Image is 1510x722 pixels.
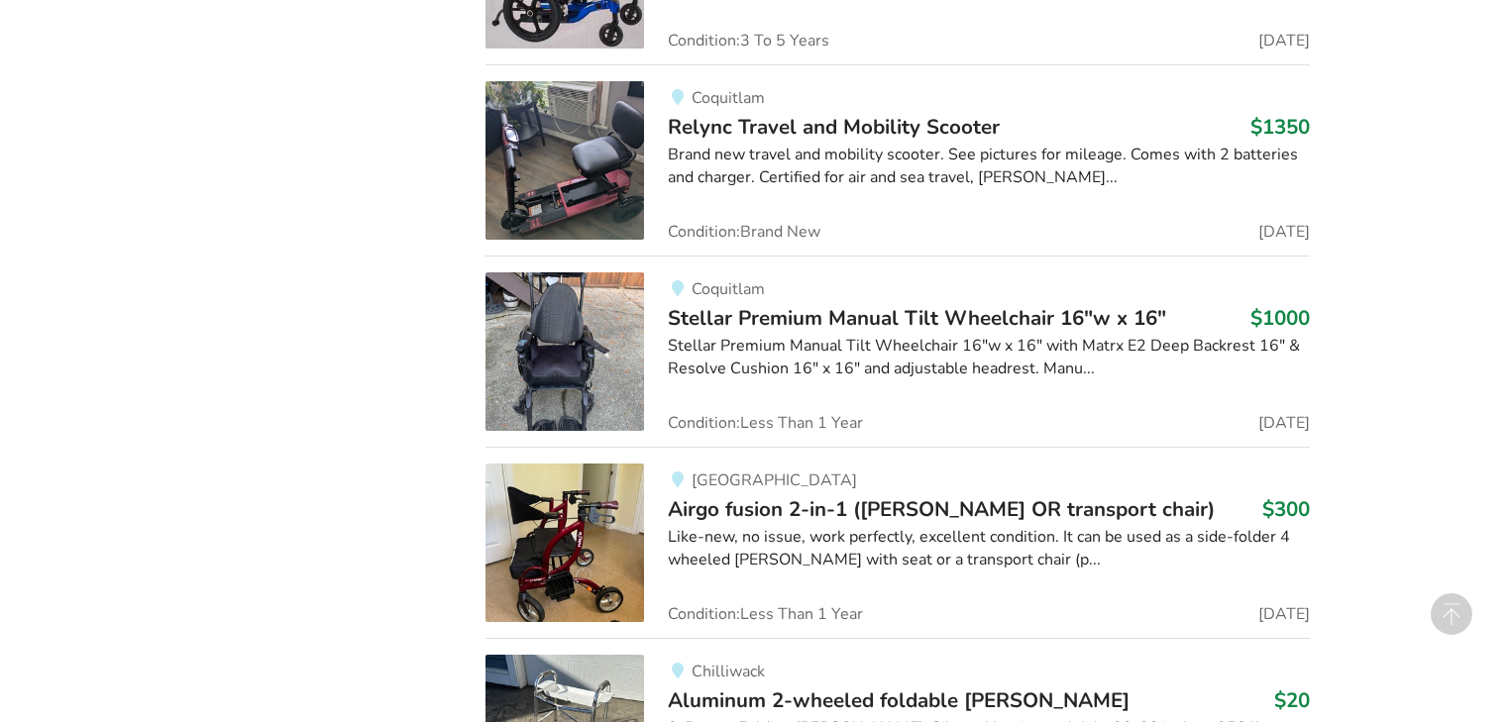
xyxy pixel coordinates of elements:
a: mobility-stellar premium manual tilt wheelchair 16"w x 16"CoquitlamStellar Premium Manual Tilt Wh... [485,256,1309,447]
div: Like-new, no issue, work perfectly, excellent condition. It can be used as a side-folder 4 wheele... [668,526,1309,571]
span: [DATE] [1258,33,1310,49]
a: mobility-airgo fusion 2-in-1 (walker or transport chair)[GEOGRAPHIC_DATA]Airgo fusion 2-in-1 ([PE... [485,447,1309,638]
span: Condition: Less Than 1 Year [668,606,863,622]
span: Aluminum 2-wheeled foldable [PERSON_NAME] [668,686,1130,714]
div: Brand new travel and mobility scooter. See pictures for mileage. Comes with 2 batteries and charg... [668,144,1309,189]
div: Stellar Premium Manual Tilt Wheelchair 16"w x 16" with Matrx E2 Deep Backrest 16" & Resolve Cushi... [668,335,1309,380]
img: mobility-relync travel and mobility scooter [485,81,644,240]
a: mobility-relync travel and mobility scooterCoquitlamRelync Travel and Mobility Scooter$1350Brand ... [485,64,1309,256]
span: Relync Travel and Mobility Scooter [668,113,1000,141]
h3: $300 [1262,496,1310,522]
span: Coquitlam [692,278,765,300]
span: Airgo fusion 2-in-1 ([PERSON_NAME] OR transport chair) [668,495,1215,523]
img: mobility-stellar premium manual tilt wheelchair 16"w x 16" [485,272,644,431]
span: [DATE] [1258,415,1310,431]
span: Condition: 3 To 5 Years [668,33,829,49]
span: [DATE] [1258,224,1310,240]
h3: $1000 [1250,305,1310,331]
span: [DATE] [1258,606,1310,622]
span: Condition: Less Than 1 Year [668,415,863,431]
span: [GEOGRAPHIC_DATA] [692,469,857,491]
img: mobility-airgo fusion 2-in-1 (walker or transport chair) [485,464,644,622]
span: Chilliwack [692,661,765,682]
span: Stellar Premium Manual Tilt Wheelchair 16"w x 16" [668,304,1166,332]
h3: $1350 [1250,114,1310,140]
span: Coquitlam [692,87,765,109]
span: Condition: Brand New [668,224,820,240]
h3: $20 [1274,687,1310,713]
